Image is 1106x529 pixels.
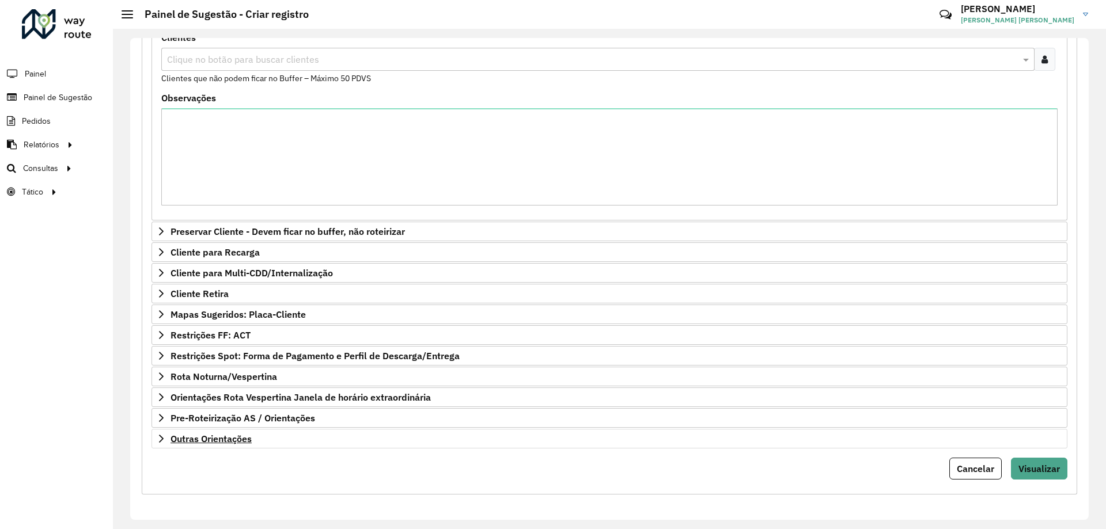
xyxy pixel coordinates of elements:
a: Cliente para Multi-CDD/Internalização [151,263,1067,283]
span: Rota Noturna/Vespertina [171,372,277,381]
label: Observações [161,91,216,105]
span: Cliente Retira [171,289,229,298]
a: Contato Rápido [933,2,958,27]
span: [PERSON_NAME] [PERSON_NAME] [961,15,1074,25]
a: Rota Noturna/Vespertina [151,367,1067,386]
a: Cliente para Recarga [151,242,1067,262]
span: Pedidos [22,115,51,127]
button: Visualizar [1011,458,1067,479]
span: Cliente para Multi-CDD/Internalização [171,268,333,277]
span: Cancelar [957,463,994,474]
a: Orientações Rota Vespertina Janela de horário extraordinária [151,387,1067,407]
span: Painel [25,68,46,80]
span: Tático [22,186,43,198]
a: Restrições FF: ACT [151,325,1067,345]
span: Pre-Roteirização AS / Orientações [171,413,315,423]
div: Priorizar Cliente - Não podem ficar no buffer [151,28,1067,220]
span: Cliente para Recarga [171,248,260,257]
button: Cancelar [949,458,1002,479]
h2: Painel de Sugestão - Criar registro [133,8,309,21]
span: Painel de Sugestão [24,92,92,104]
span: Orientações Rota Vespertina Janela de horário extraordinária [171,393,431,402]
span: Outras Orientações [171,434,252,443]
a: Outras Orientações [151,429,1067,448]
a: Preservar Cliente - Devem ficar no buffer, não roteirizar [151,222,1067,241]
span: Consultas [23,162,58,174]
a: Pre-Roteirização AS / Orientações [151,408,1067,428]
span: Mapas Sugeridos: Placa-Cliente [171,310,306,319]
h3: [PERSON_NAME] [961,3,1074,14]
a: Restrições Spot: Forma de Pagamento e Perfil de Descarga/Entrega [151,346,1067,366]
span: Restrições FF: ACT [171,330,251,340]
a: Cliente Retira [151,284,1067,303]
span: Visualizar [1018,463,1060,474]
span: Preservar Cliente - Devem ficar no buffer, não roteirizar [171,227,405,236]
span: Restrições Spot: Forma de Pagamento e Perfil de Descarga/Entrega [171,351,460,360]
small: Clientes que não podem ficar no Buffer – Máximo 50 PDVS [161,73,371,83]
a: Mapas Sugeridos: Placa-Cliente [151,305,1067,324]
span: Relatórios [24,139,59,151]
